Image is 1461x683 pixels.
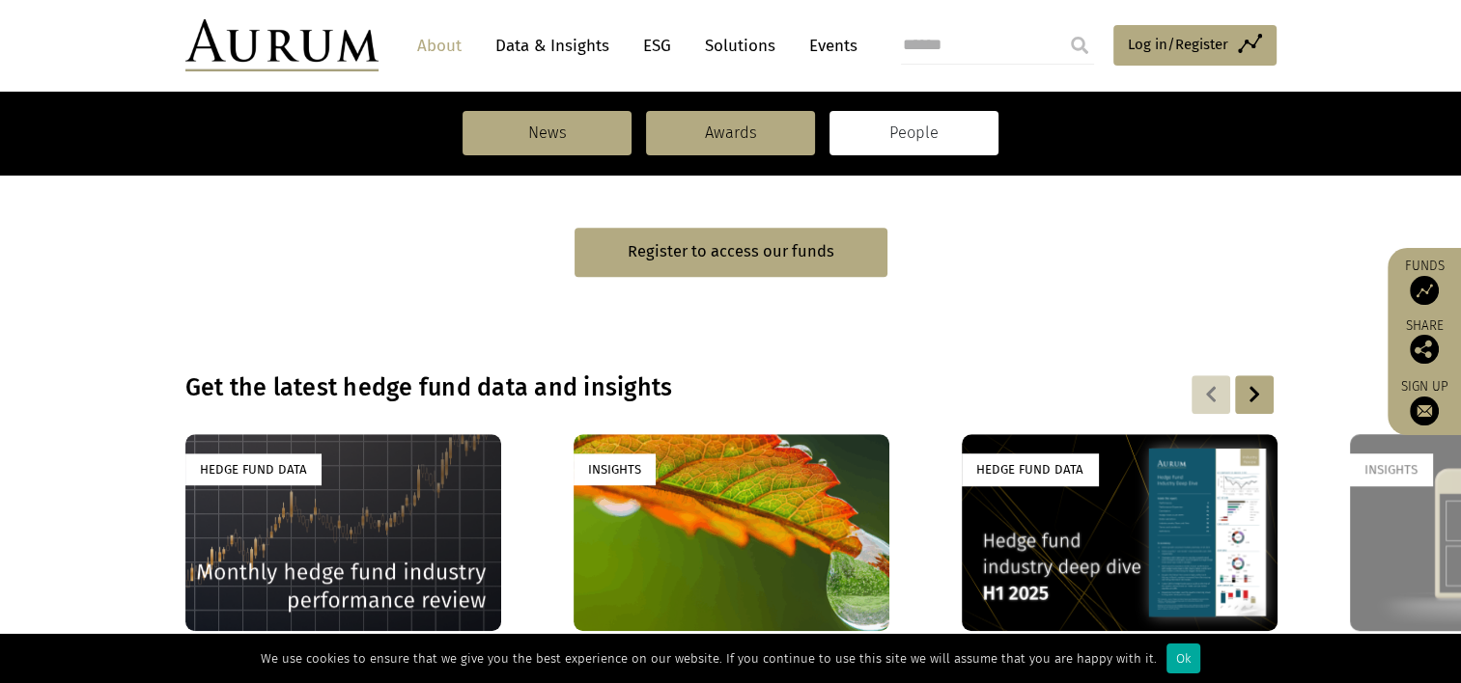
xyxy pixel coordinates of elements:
[407,28,471,64] a: About
[1410,335,1439,364] img: Share this post
[185,453,322,485] div: Hedge Fund Data
[646,111,815,155] a: Awards
[185,19,379,71] img: Aurum
[574,453,656,485] div: Insights
[800,28,857,64] a: Events
[962,453,1098,485] div: Hedge Fund Data
[829,111,998,155] a: People
[1397,258,1451,305] a: Funds
[1166,643,1200,673] div: Ok
[633,28,681,64] a: ESG
[463,111,632,155] a: News
[1410,396,1439,425] img: Sign up to our newsletter
[575,228,887,277] a: Register to access our funds
[1397,319,1451,364] div: Share
[1410,276,1439,305] img: Access Funds
[1397,378,1451,425] a: Sign up
[1060,26,1099,65] input: Submit
[185,373,1027,402] h3: Get the latest hedge fund data and insights
[1113,25,1277,66] a: Log in/Register
[486,28,619,64] a: Data & Insights
[1128,33,1228,56] span: Log in/Register
[1350,453,1432,485] div: Insights
[695,28,785,64] a: Solutions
